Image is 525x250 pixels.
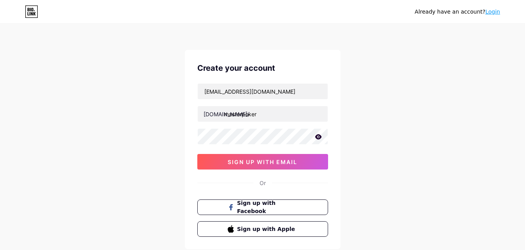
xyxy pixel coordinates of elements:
button: Sign up with Apple [197,221,328,237]
span: Sign up with Facebook [237,199,297,215]
button: Sign up with Facebook [197,199,328,215]
div: [DOMAIN_NAME]/ [204,110,249,118]
button: sign up with email [197,154,328,170]
div: Create your account [197,62,328,74]
input: username [198,106,328,122]
a: Login [485,9,500,15]
div: Or [260,179,266,187]
div: Already have an account? [415,8,500,16]
span: sign up with email [228,159,297,165]
input: Email [198,84,328,99]
span: Sign up with Apple [237,225,297,233]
